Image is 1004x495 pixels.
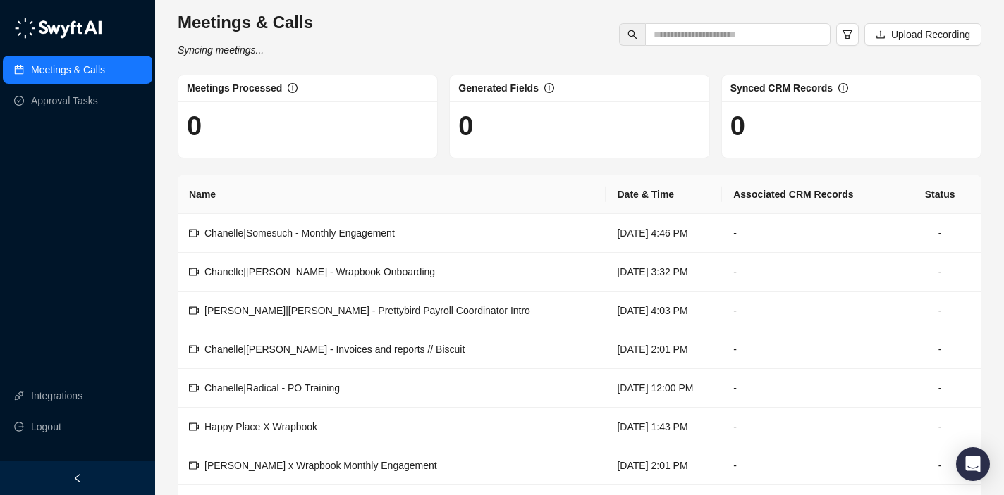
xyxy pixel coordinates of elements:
td: [DATE] 1:43 PM [606,408,722,446]
td: - [898,446,981,485]
td: [DATE] 2:01 PM [606,330,722,369]
td: - [722,253,898,292]
td: - [898,330,981,369]
span: Generated Fields [458,82,539,94]
td: - [898,214,981,253]
span: filter [842,29,853,40]
td: - [722,330,898,369]
span: Chanelle|[PERSON_NAME] - Invoices and reports // Biscuit [204,344,465,355]
i: Syncing meetings... [178,44,264,56]
span: video-camera [189,344,199,354]
a: Meetings & Calls [31,56,105,84]
span: upload [876,30,886,39]
span: video-camera [189,383,199,393]
span: Upload Recording [891,27,970,42]
span: Chanelle|Radical - PO Training [204,382,340,394]
td: - [898,253,981,292]
span: Chanelle|[PERSON_NAME] - Wrapbook Onboarding [204,266,435,277]
td: - [898,369,981,408]
img: logo-05li4sbe.png [14,18,102,39]
h1: 0 [187,110,429,142]
span: Chanelle|Somesuch - Monthly Engagement [204,227,395,239]
a: Approval Tasks [31,87,98,115]
th: Status [898,175,981,214]
span: video-camera [189,422,199,432]
h1: 0 [730,110,972,142]
span: video-camera [189,306,199,315]
td: - [722,408,898,446]
span: Logout [31,413,61,441]
td: - [722,369,898,408]
button: Upload Recording [864,23,981,46]
td: - [722,446,898,485]
span: video-camera [189,228,199,238]
span: [PERSON_NAME]|[PERSON_NAME] - Prettybird Payroll Coordinator Intro [204,305,530,316]
span: left [73,473,82,483]
span: logout [14,422,24,432]
td: - [898,408,981,446]
h3: Meetings & Calls [178,11,313,34]
th: Name [178,175,606,214]
span: [PERSON_NAME] x Wrapbook Monthly Engagement [204,460,437,471]
td: - [722,214,898,253]
td: [DATE] 3:32 PM [606,253,722,292]
span: info-circle [544,83,554,93]
span: Meetings Processed [187,82,282,94]
td: [DATE] 12:00 PM [606,369,722,408]
a: Integrations [31,382,82,410]
td: - [898,292,981,330]
span: Happy Place X Wrapbook [204,421,317,432]
td: - [722,292,898,330]
span: Synced CRM Records [730,82,833,94]
h1: 0 [458,110,700,142]
span: info-circle [838,83,848,93]
th: Date & Time [606,175,722,214]
span: video-camera [189,267,199,277]
span: video-camera [189,460,199,470]
span: search [627,30,637,39]
td: [DATE] 4:46 PM [606,214,722,253]
span: info-circle [288,83,298,93]
div: Open Intercom Messenger [956,447,990,481]
td: [DATE] 4:03 PM [606,292,722,330]
td: [DATE] 2:01 PM [606,446,722,485]
th: Associated CRM Records [722,175,898,214]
